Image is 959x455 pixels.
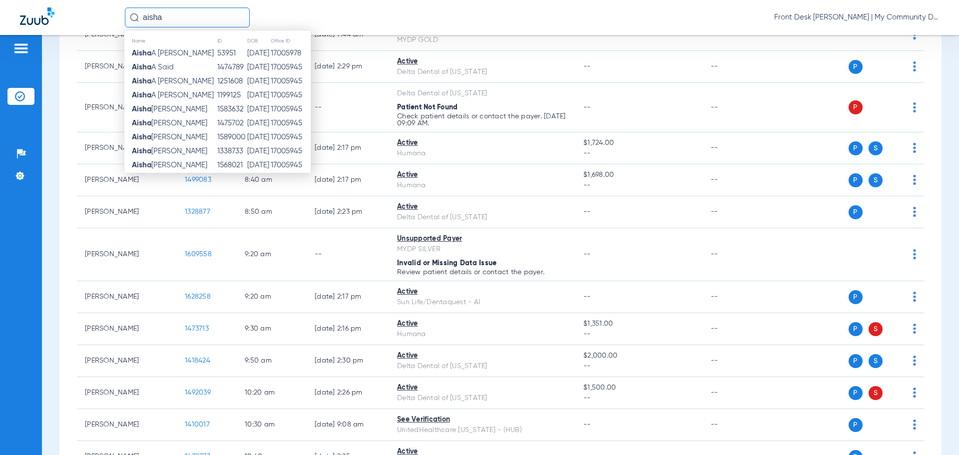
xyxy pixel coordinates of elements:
td: [DATE] 2:26 PM [307,377,389,409]
td: 17005945 [270,144,311,158]
img: Search Icon [130,13,139,22]
td: [DATE] [247,172,270,186]
td: -- [703,345,770,377]
td: 1589000 [217,130,247,144]
td: [DATE] 2:23 PM [307,196,389,228]
strong: Aisha [132,63,151,71]
th: DOB [247,35,270,46]
strong: Aisha [132,91,151,99]
span: A [PERSON_NAME] [132,49,214,57]
td: -- [703,228,770,281]
td: 9:20 AM [237,228,307,281]
td: 8:40 AM [237,164,307,196]
div: Delta Dental of [US_STATE] [397,361,567,372]
td: [DATE] [247,130,270,144]
span: 1499083 [185,176,211,183]
td: -- [703,132,770,164]
span: P [849,205,863,219]
td: 1199125 [217,88,247,102]
div: Humana [397,148,567,159]
td: 1472534 [217,172,247,186]
span: 1628258 [185,293,211,300]
td: [DATE] 2:30 PM [307,345,389,377]
div: Sun Life/Dentaquest - AI [397,297,567,308]
span: -- [583,293,591,300]
td: -- [703,83,770,132]
input: Search for patients [125,7,250,27]
span: 1418424 [185,357,210,364]
div: Active [397,287,567,297]
td: 10:30 AM [237,409,307,441]
td: 1475702 [217,116,247,130]
strong: Aisha [132,105,151,113]
span: P [849,100,863,114]
span: Patient Not Found [397,104,458,111]
span: -- [583,421,591,428]
img: group-dot-blue.svg [913,324,916,334]
strong: Aisha [132,77,151,85]
td: [DATE] [247,74,270,88]
span: $1,500.00 [583,383,694,393]
td: [DATE] 2:17 PM [307,281,389,313]
div: Chat Widget [909,407,959,455]
th: Office ID [270,35,311,46]
div: MYDP SILVER [397,244,567,255]
strong: Aisha [132,161,151,169]
span: P [849,322,863,336]
span: -- [583,393,694,404]
span: A [PERSON_NAME] [132,91,214,99]
span: -- [583,329,694,340]
span: 1609558 [185,251,212,258]
td: 8:50 AM [237,196,307,228]
td: [DATE] 9:08 AM [307,409,389,441]
td: [PERSON_NAME] [77,164,177,196]
td: [DATE] [247,116,270,130]
span: -- [583,251,591,258]
span: $2,000.00 [583,351,694,361]
td: -- [307,228,389,281]
div: Delta Dental of [US_STATE] [397,212,567,223]
div: See Verification [397,415,567,425]
th: ID [217,35,247,46]
td: [DATE] [247,144,270,158]
span: S [869,354,883,368]
div: Delta Dental of [US_STATE] [397,67,567,77]
span: S [869,386,883,400]
td: [DATE] [247,102,270,116]
td: 17005978 [270,46,311,60]
span: 1328877 [185,208,210,215]
div: UnitedHealthcare [US_STATE] - (HUB) [397,425,567,436]
td: 17005945 [270,130,311,144]
span: P [849,60,863,74]
td: 1338733 [217,144,247,158]
span: S [869,141,883,155]
td: [PERSON_NAME] [77,83,177,132]
div: Active [397,351,567,361]
span: [PERSON_NAME] [132,161,207,169]
span: 1473713 [185,325,209,332]
span: Front Desk [PERSON_NAME] | My Community Dental Centers [774,12,939,22]
span: $1,351.00 [583,319,694,329]
td: [PERSON_NAME] [77,345,177,377]
td: -- [703,196,770,228]
strong: Aisha [132,49,151,57]
td: -- [703,409,770,441]
img: group-dot-blue.svg [913,292,916,302]
td: [DATE] 2:29 PM [307,51,389,83]
span: A [PERSON_NAME] [132,77,214,85]
img: Zuub Logo [20,7,54,25]
img: group-dot-blue.svg [913,102,916,112]
p: Review patient details or contact the payer. [397,269,567,276]
td: [PERSON_NAME] [77,409,177,441]
td: -- [703,313,770,345]
td: [DATE] [247,88,270,102]
td: [DATE] [247,158,270,172]
td: -- [703,51,770,83]
div: Active [397,138,567,148]
div: Delta Dental of [US_STATE] [397,393,567,404]
div: Active [397,202,567,212]
td: 17005945 [270,102,311,116]
p: Check patient details or contact the payer. [DATE] 09:09 AM. [397,113,567,127]
td: [PERSON_NAME] [77,19,177,51]
span: $1,724.00 [583,138,694,148]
